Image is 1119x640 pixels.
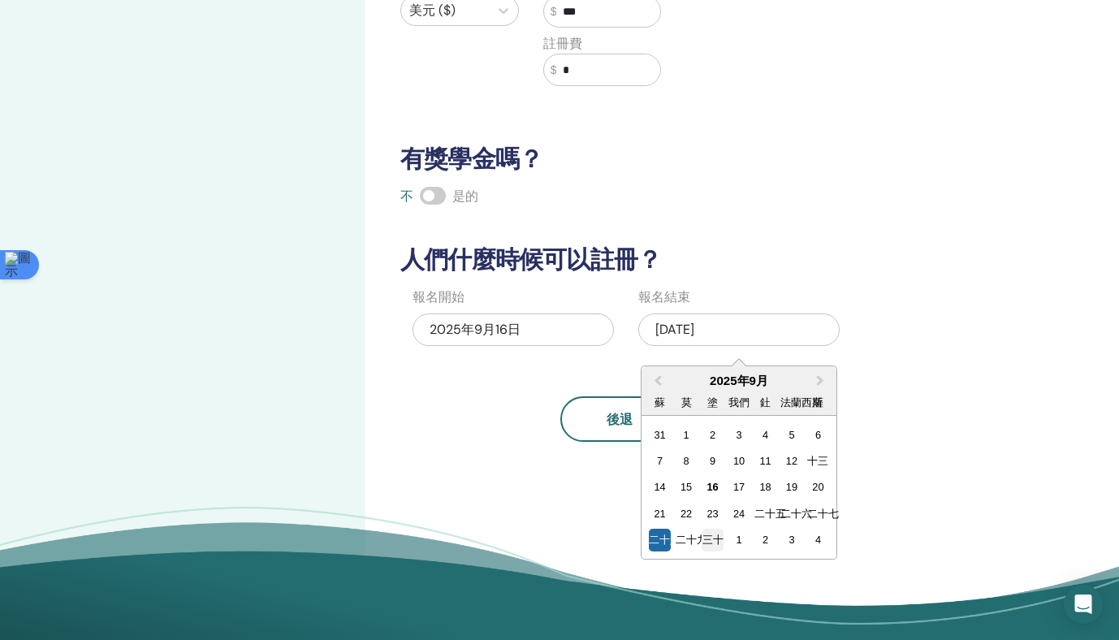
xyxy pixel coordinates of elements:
[413,288,464,305] font: 報名開始
[400,244,661,275] font: 人們什麼時候可以註冊？
[649,503,671,525] div: 選擇 2025 年 9 月 21 日星期日
[675,503,697,525] div: 選擇 2025 年 9 月 22 日星期一
[452,188,478,205] font: 是的
[815,534,821,546] font: 4
[754,450,776,472] div: 選擇 2025 年 9 月 11 日星期四
[733,508,745,520] font: 24
[728,450,750,472] div: 選擇 2025 年 9 月 10 日星期三
[710,374,768,387] font: 2025年9月
[710,429,715,441] font: 2
[551,63,557,76] font: $
[710,455,715,467] font: 9
[654,481,665,493] font: 14
[815,429,821,441] font: 6
[649,476,671,498] div: 選擇 2025 年 9 月 14 日星期日
[675,529,697,551] div: 選擇 2025 年 9 月 29 日星期一
[786,455,797,467] font: 12
[638,288,690,305] font: 報名結束
[754,476,776,498] div: 選擇 2025 年 9 月 18 日星期四
[680,396,691,409] font: 莫
[649,424,671,446] div: 選擇 2025 年 8 月 31 日星期日
[657,455,663,467] font: 7
[807,424,829,446] div: 選擇 2025 年 9 月 6 日星期六
[551,5,557,18] font: $
[733,455,745,467] font: 10
[807,503,829,525] div: 選擇 2025 年 9 月 27 日星期六
[788,534,794,546] font: 3
[786,481,797,493] font: 19
[807,476,829,498] div: 選擇 2025 年 9 月 20 日星期六
[560,396,679,442] button: 後退
[780,476,802,498] div: 選擇 2025 年 9 月 19 日星期五
[780,424,802,446] div: 選擇 2025 年 9 月 5 日星期五
[702,424,724,446] div: 選擇 2025 年 9 月 2 日星期二
[649,529,671,551] div: 選擇 2025 年 9 月 28 日星期日
[400,143,542,175] font: 有獎學金嗎？
[809,368,835,394] button: 下個月
[807,455,828,467] font: 十三
[763,429,768,441] font: 4
[728,424,750,446] div: 選擇 2025 年 9 月 3 日星期三
[736,429,741,441] font: 3
[702,534,723,546] font: 三十
[760,396,771,409] font: 釷
[675,424,697,446] div: 選擇 2025 年 9 月 1 日星期一
[754,529,776,551] div: 選擇 2025 年 10 月 2 日星期四
[728,503,750,525] div: 選擇 2025 年 9 月 24 日星期三
[655,396,665,409] font: 蘇
[1064,585,1103,624] div: 開啟 Intercom Messenger
[683,455,689,467] font: 8
[706,481,718,493] font: 16
[675,476,697,498] div: 選擇 2025 年 9 月 15 日星期一
[400,188,413,205] font: 不
[706,508,718,520] font: 23
[807,508,839,520] font: 二十七
[655,321,694,338] font: [DATE]
[641,365,837,560] div: 選擇日期
[780,396,823,409] font: 法蘭西斯
[807,529,829,551] div: 選擇 2025 年 10 月 4 日星期六
[607,411,633,428] font: 後退
[543,35,582,52] font: 註冊費
[707,396,718,409] font: 塗
[754,503,776,525] div: 選擇 2025 年 9 月 25 日星期四
[763,534,768,546] font: 2
[754,424,776,446] div: 選擇 2025 年 9 月 4 日星期四
[780,503,802,525] div: 選擇 2025 年 9 月 26 日星期五
[733,481,745,493] font: 17
[780,529,802,551] div: 選擇 2025 年 10 月 3 日星期五
[728,476,750,498] div: 選擇 2025 年 9 月 17 日星期三
[430,321,521,338] font: 2025年9月16日
[654,508,665,520] font: 21
[728,396,750,409] font: 我們
[680,508,692,520] font: 22
[780,508,812,520] font: 二十六
[649,450,671,472] div: 選擇 2025 年 9 月 7 日星期日
[807,450,829,472] div: 選擇 2025 年 9 月 13 日星期六
[675,450,697,472] div: 選擇 2025 年 9 月 8 日星期一
[788,429,794,441] font: 5
[759,455,771,467] font: 11
[702,503,724,525] div: 選擇 2025 年 9 月 23 日星期二
[680,481,692,493] font: 15
[702,529,724,551] div: 選擇 2025 年 9 月 30 日星期二
[646,422,831,553] div: 月份 2025年9月
[702,476,724,498] div: 選擇 2025 年 9 月 16 日星期二
[728,529,750,551] div: 選擇 2025 年 10 月 1 日星期三
[683,429,689,441] font: 1
[654,429,665,441] font: 31
[702,450,724,472] div: 選擇 2025 年 9 月 9 日星期二
[812,481,823,493] font: 20
[649,534,680,546] font: 二十八
[754,508,786,520] font: 二十五
[675,534,706,546] font: 二十九
[780,450,802,472] div: 選擇 2025 年 9 月 12 日星期五
[813,396,823,409] font: 薩
[643,368,669,394] button: 上個月
[736,534,741,546] font: 1
[759,481,771,493] font: 18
